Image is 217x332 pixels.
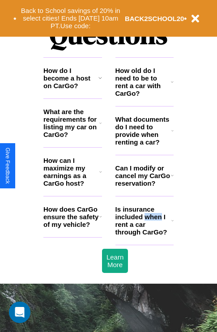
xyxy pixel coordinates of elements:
[43,108,99,138] h3: What are the requirements for listing my car on CarGo?
[115,67,171,97] h3: How old do I need to be to rent a car with CarGo?
[17,4,125,32] button: Back to School savings of 20% in select cities! Ends [DATE] 10am PT.Use code:
[125,15,184,22] b: BACK2SCHOOL20
[9,302,30,323] div: Open Intercom Messenger
[43,205,99,228] h3: How does CarGo ensure the safety of my vehicle?
[115,164,171,187] h3: Can I modify or cancel my CarGo reservation?
[43,67,98,89] h3: How do I become a host on CarGo?
[43,157,99,187] h3: How can I maximize my earnings as a CarGo host?
[115,205,171,236] h3: Is insurance included when I rent a car through CarGo?
[115,115,172,146] h3: What documents do I need to provide when renting a car?
[102,249,128,273] button: Learn More
[4,148,11,184] div: Give Feedback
